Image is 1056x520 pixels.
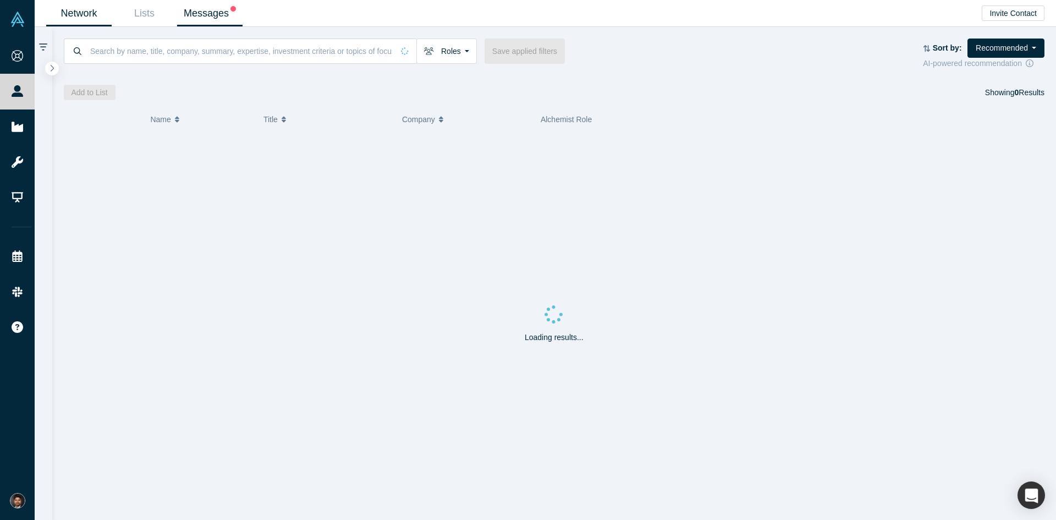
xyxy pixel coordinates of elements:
[10,493,25,508] img: Shine Oovattil's Account
[416,39,477,64] button: Roles
[263,108,278,131] span: Title
[150,108,170,131] span: Name
[967,39,1044,58] button: Recommended
[177,1,243,26] a: Messages
[150,108,252,131] button: Name
[485,39,565,64] button: Save applied filters
[525,332,584,343] p: Loading results...
[112,1,177,26] a: Lists
[10,12,25,27] img: Alchemist Vault Logo
[985,85,1044,100] div: Showing
[64,85,116,100] button: Add to List
[402,108,529,131] button: Company
[933,43,962,52] strong: Sort by:
[982,6,1044,21] button: Invite Contact
[923,58,1044,69] div: AI-powered recommendation
[1015,88,1044,97] span: Results
[402,108,435,131] span: Company
[46,1,112,26] a: Network
[89,38,393,64] input: Search by name, title, company, summary, expertise, investment criteria or topics of focus
[541,115,592,124] span: Alchemist Role
[263,108,391,131] button: Title
[1015,88,1019,97] strong: 0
